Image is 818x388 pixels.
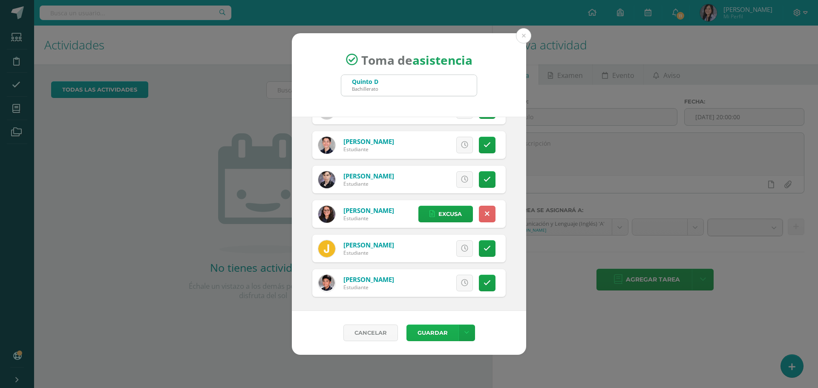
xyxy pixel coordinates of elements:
[318,171,335,188] img: bd365b1317b105ae8d1c40b9551475f5.png
[318,137,335,154] img: c320f370c0510ff1bc211f51b77bfd98.png
[343,172,394,180] a: [PERSON_NAME]
[343,215,394,222] div: Estudiante
[343,275,394,284] a: [PERSON_NAME]
[361,52,472,68] span: Toma de
[406,325,458,341] button: Guardar
[352,78,378,86] div: Quinto D
[341,75,477,96] input: Busca un grado o sección aquí...
[343,146,394,153] div: Estudiante
[318,240,335,257] img: 47bd196836005ee15d1384c136ca09fe.png
[343,137,394,146] a: [PERSON_NAME]
[438,206,462,222] span: Excusa
[343,180,394,187] div: Estudiante
[412,52,472,68] strong: asistencia
[516,28,531,43] button: Close (Esc)
[318,206,335,223] img: 362e20e83086c49eeb14d42be992acd7.png
[343,241,394,249] a: [PERSON_NAME]
[318,275,335,292] img: 367349fee01c34ac9b24ada1a4e0f4b2.png
[343,249,394,256] div: Estudiante
[418,206,473,222] a: Excusa
[343,284,394,291] div: Estudiante
[352,86,378,92] div: Bachillerato
[343,206,394,215] a: [PERSON_NAME]
[343,325,398,341] a: Cancelar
